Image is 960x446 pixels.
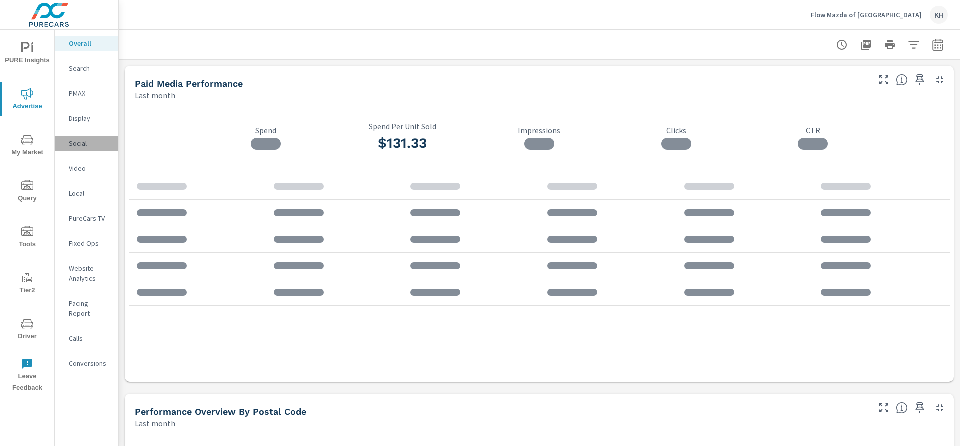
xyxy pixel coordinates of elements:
p: Display [69,113,110,123]
div: Search [55,61,118,76]
span: Understand performance data by postal code. Individual postal codes can be selected and expanded ... [896,402,908,414]
h5: Paid Media Performance [135,78,243,89]
span: Leave Feedback [3,358,51,394]
p: Pacing Report [69,298,110,318]
p: Spend [197,125,334,135]
button: "Export Report to PDF" [856,35,876,55]
h5: Performance Overview By Postal Code [135,406,306,417]
p: Social [69,138,110,148]
div: nav menu [0,30,54,398]
div: Pacing Report [55,296,118,321]
span: My Market [3,134,51,158]
div: Display [55,111,118,126]
p: Conversions [69,358,110,368]
span: Query [3,180,51,204]
p: Clicks [608,125,745,135]
button: Minimize Widget [932,400,948,416]
p: Spend Per Unit Sold [334,122,471,131]
p: Fixed Ops [69,238,110,248]
p: CTR [745,125,882,135]
div: Social [55,136,118,151]
p: Overall [69,38,110,48]
p: Flow Mazda of [GEOGRAPHIC_DATA] [811,10,922,19]
p: Local [69,188,110,198]
button: Minimize Widget [932,72,948,88]
span: Tools [3,226,51,250]
button: Make Fullscreen [876,72,892,88]
p: Last month [135,89,175,101]
span: PURE Insights [3,42,51,66]
span: Save this to your personalized report [912,400,928,416]
button: Print Report [880,35,900,55]
span: Driver [3,318,51,342]
div: Fixed Ops [55,236,118,251]
p: Website Analytics [69,263,110,283]
button: Select Date Range [928,35,948,55]
p: PMAX [69,88,110,98]
div: PMAX [55,86,118,101]
div: Overall [55,36,118,51]
div: Website Analytics [55,261,118,286]
span: Understand performance metrics over the selected time range. [896,74,908,86]
p: PureCars TV [69,213,110,223]
span: Save this to your personalized report [912,72,928,88]
div: Video [55,161,118,176]
div: Conversions [55,356,118,371]
p: Video [69,163,110,173]
button: Apply Filters [904,35,924,55]
div: KH [930,6,948,24]
span: Tier2 [3,272,51,296]
p: Last month [135,417,175,429]
div: PureCars TV [55,211,118,226]
p: Impressions [471,125,608,135]
div: Local [55,186,118,201]
span: Advertise [3,88,51,112]
p: Calls [69,333,110,343]
button: Make Fullscreen [876,400,892,416]
p: Search [69,63,110,73]
h3: $131.33 [334,135,471,152]
div: Calls [55,331,118,346]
